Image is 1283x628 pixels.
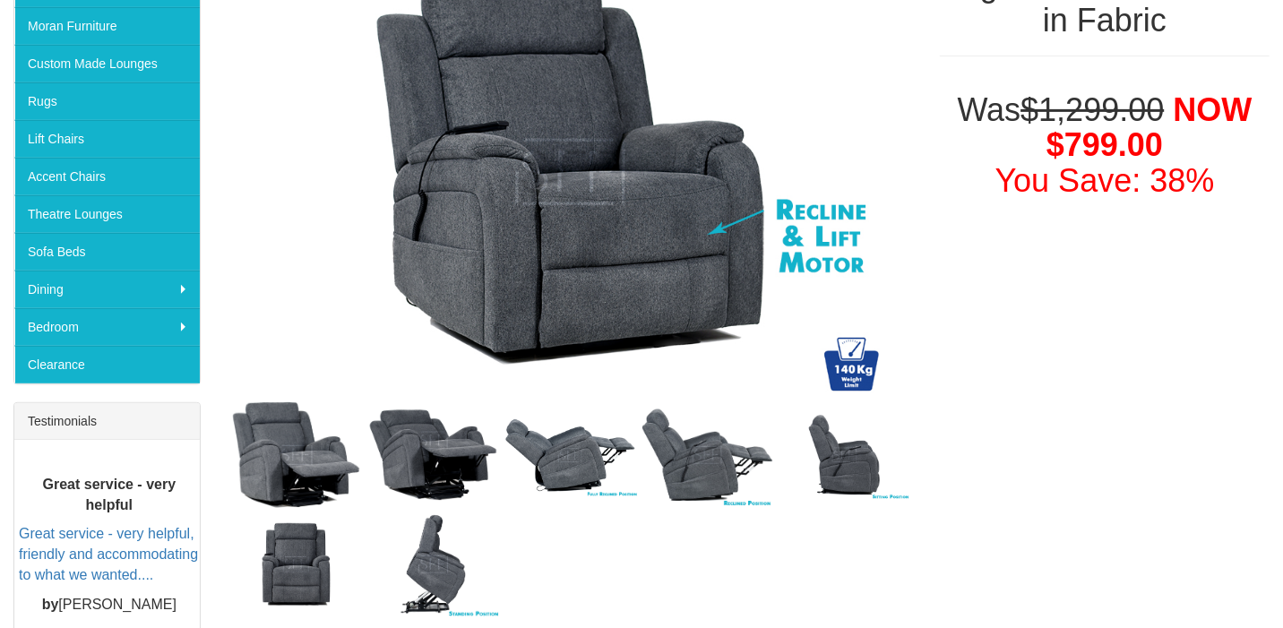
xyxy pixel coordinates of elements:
[1046,91,1252,164] span: NOW $799.00
[14,233,200,271] a: Sofa Beds
[14,308,200,346] a: Bedroom
[14,45,200,82] a: Custom Made Lounges
[43,477,177,512] b: Great service - very helpful
[940,92,1270,199] h1: Was
[42,597,59,612] b: by
[14,346,200,383] a: Clearance
[14,271,200,308] a: Dining
[14,120,200,158] a: Lift Chairs
[19,595,200,615] p: [PERSON_NAME]
[14,7,200,45] a: Moran Furniture
[14,195,200,233] a: Theatre Lounges
[1020,91,1164,128] del: $1,299.00
[19,527,198,583] a: Great service - very helpful, friendly and accommodating to what we wanted....
[14,158,200,195] a: Accent Chairs
[14,403,200,440] div: Testimonials
[995,162,1215,199] font: You Save: 38%
[14,82,200,120] a: Rugs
